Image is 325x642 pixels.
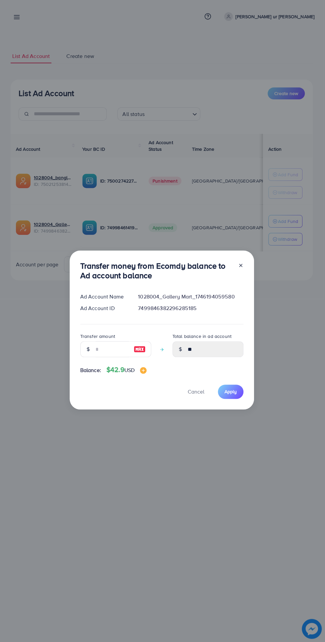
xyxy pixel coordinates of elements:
img: image [140,367,147,374]
img: image [134,345,146,353]
h4: $42.9 [106,366,147,374]
h3: Transfer money from Ecomdy balance to Ad account balance [80,261,233,280]
div: 7499846382296285185 [133,304,248,312]
span: Cancel [188,388,204,395]
div: Ad Account Name [75,293,133,300]
div: 1028004_Gallery Mart_1746194059580 [133,293,248,300]
label: Transfer amount [80,333,115,340]
button: Cancel [179,385,213,399]
div: Ad Account ID [75,304,133,312]
button: Apply [218,385,243,399]
span: Balance: [80,366,101,374]
span: USD [124,366,135,374]
label: Total balance in ad account [172,333,231,340]
span: Apply [225,388,237,395]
